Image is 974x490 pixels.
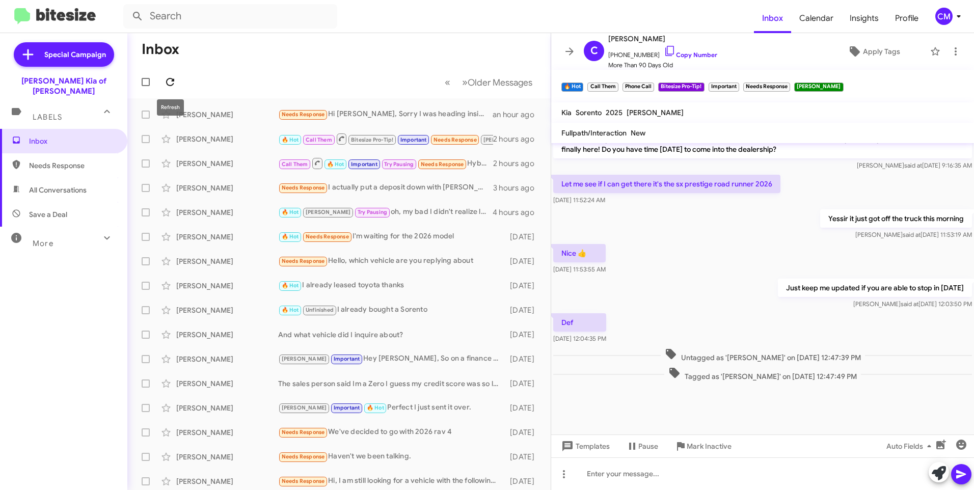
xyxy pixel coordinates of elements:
[553,244,606,262] p: Nice 👍
[367,404,384,411] span: 🔥 Hot
[176,305,278,315] div: [PERSON_NAME]
[282,137,299,143] span: 🔥 Hot
[176,207,278,217] div: [PERSON_NAME]
[29,209,67,220] span: Save a Deal
[176,281,278,291] div: [PERSON_NAME]
[123,4,337,29] input: Search
[927,8,963,25] button: CM
[278,475,505,487] div: Hi, I am still looking for a vehicle with the following config: Kia [DATE] SX-Prestige Hybrid Ext...
[278,231,505,242] div: I'm waiting for the 2026 model
[334,356,360,362] span: Important
[687,437,732,455] span: Mark Inactive
[282,307,299,313] span: 🔥 Hot
[445,76,450,89] span: «
[176,427,278,438] div: [PERSON_NAME]
[493,158,543,169] div: 2 hours ago
[282,404,327,411] span: [PERSON_NAME]
[778,279,972,297] p: Just keep me updated if you are able to stop in [DATE]
[553,313,606,332] p: Def
[709,83,739,92] small: Important
[278,132,493,145] div: Def
[631,128,645,138] span: New
[822,42,925,61] button: Apply Tags
[505,354,543,364] div: [DATE]
[278,304,505,316] div: I already bought a Sorento
[351,137,393,143] span: Bitesize Pro-Tip!
[855,231,972,238] span: [PERSON_NAME] [DATE] 11:53:19 AM
[434,137,477,143] span: Needs Response
[468,77,532,88] span: Older Messages
[29,185,87,195] span: All Conversations
[351,161,377,168] span: Important
[878,437,943,455] button: Auto Fields
[278,378,505,389] div: The sales person said Im a Zero I guess my credit score was so low I couldnt leave the lot with a...
[886,437,935,455] span: Auto Fields
[282,161,308,168] span: Call Them
[791,4,842,33] span: Calendar
[439,72,538,93] nav: Page navigation example
[462,76,468,89] span: »
[384,161,414,168] span: Try Pausing
[176,256,278,266] div: [PERSON_NAME]
[505,427,543,438] div: [DATE]
[623,83,654,92] small: Phone Call
[176,183,278,193] div: [PERSON_NAME]
[334,404,360,411] span: Important
[493,183,543,193] div: 3 hours ago
[282,111,325,118] span: Needs Response
[176,158,278,169] div: [PERSON_NAME]
[306,233,349,240] span: Needs Response
[282,233,299,240] span: 🔥 Hot
[282,184,325,191] span: Needs Response
[176,330,278,340] div: [PERSON_NAME]
[493,207,543,217] div: 4 hours ago
[282,453,325,460] span: Needs Response
[608,45,717,60] span: [PHONE_NUMBER]
[505,330,543,340] div: [DATE]
[278,353,505,365] div: Hey [PERSON_NAME], So on a finance that Sportage we could keep you below 600 a month with about $...
[743,83,790,92] small: Needs Response
[278,426,505,438] div: We've decided to go with 2026 rav 4
[820,209,972,228] p: Yessir it just got off the truck this morning
[664,51,717,59] a: Copy Number
[904,161,922,169] span: said at
[176,134,278,144] div: [PERSON_NAME]
[306,137,332,143] span: Call Them
[901,300,918,308] span: said at
[483,137,529,143] span: [PERSON_NAME]
[553,265,606,273] span: [DATE] 11:53:55 AM
[553,335,606,342] span: [DATE] 12:04:35 PM
[553,175,780,193] p: Let me see if I can get there it's the sx prestige road runner 2026
[439,72,456,93] button: Previous
[842,4,887,33] a: Insights
[587,83,618,92] small: Call Them
[608,33,717,45] span: [PERSON_NAME]
[887,4,927,33] a: Profile
[44,49,106,60] span: Special Campaign
[505,378,543,389] div: [DATE]
[157,99,184,116] div: Refresh
[142,41,179,58] h1: Inbox
[664,367,861,382] span: Tagged as '[PERSON_NAME]' on [DATE] 12:47:49 PM
[561,108,572,117] span: Kia
[590,43,598,59] span: C
[33,239,53,248] span: More
[282,429,325,435] span: Needs Response
[282,282,299,289] span: 🔥 Hot
[505,476,543,486] div: [DATE]
[421,161,464,168] span: Needs Response
[278,330,505,340] div: And what vehicle did I inquire about?
[666,437,740,455] button: Mark Inactive
[903,231,921,238] span: said at
[400,137,427,143] span: Important
[505,281,543,291] div: [DATE]
[561,128,627,138] span: Fullpath/Interaction
[638,437,658,455] span: Pause
[754,4,791,33] a: Inbox
[576,108,602,117] span: Sorento
[282,478,325,484] span: Needs Response
[278,451,505,462] div: Haven't we been talking.
[278,280,505,291] div: I already leased toyota thanks
[327,161,344,168] span: 🔥 Hot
